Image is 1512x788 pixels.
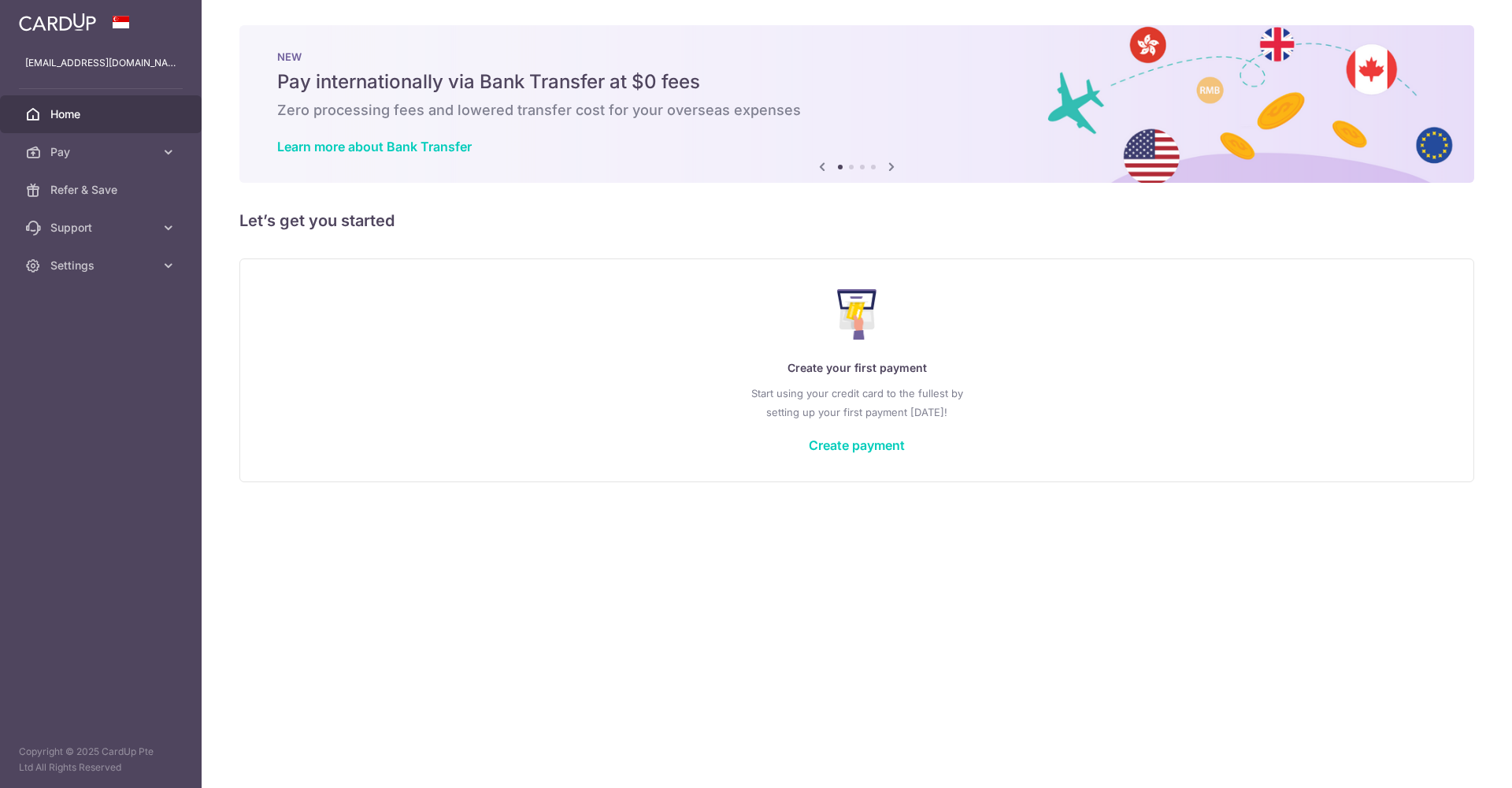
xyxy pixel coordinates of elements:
[277,101,1436,120] h6: Zero processing fees and lowered transfer cost for your overseas expenses
[239,208,1474,233] h5: Let’s get you started
[50,258,154,273] span: Settings
[19,13,96,32] img: CardUp
[809,437,905,453] a: Create payment
[50,220,154,236] span: Support
[272,359,1442,377] p: Create your first payment
[50,182,154,198] span: Refer & Save
[239,25,1474,183] img: Bank transfer banner
[272,384,1442,422] p: Start using your credit card to the fullest by setting up your first payment [DATE]!
[277,50,1436,63] p: NEW
[277,69,1436,95] h5: Pay internationally via Bank Transfer at $0 fees
[50,106,154,122] span: Home
[25,55,176,71] p: [EMAIL_ADDRESS][DOMAIN_NAME]
[277,139,472,154] a: Learn more about Bank Transfer
[837,289,877,340] img: Make Payment
[50,144,154,160] span: Pay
